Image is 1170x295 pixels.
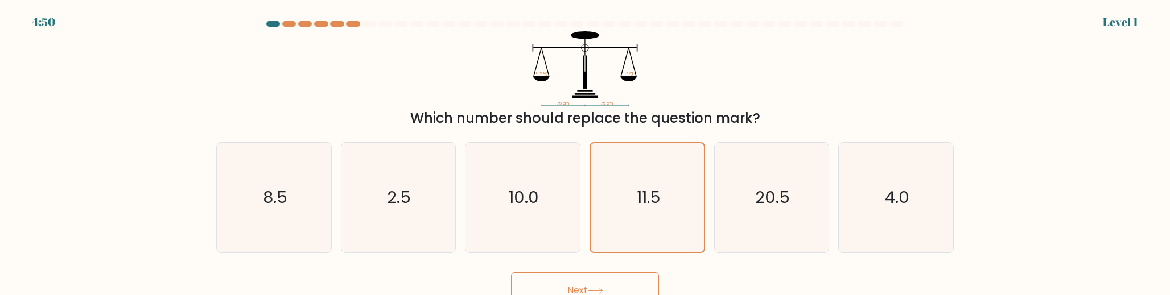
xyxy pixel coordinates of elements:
text: 8.5 [263,186,287,209]
text: 10.0 [509,186,539,209]
tspan: 75 cm [557,100,569,106]
text: 11.5 [637,186,660,209]
tspan: 75 cm [600,100,613,106]
tspan: 8.5 kg [536,70,547,76]
text: 20.5 [755,186,790,209]
tspan: ? kg [625,70,633,76]
div: Which number should replace the question mark? [223,108,947,128]
text: 4.0 [885,186,909,209]
div: 4:50 [32,14,55,31]
text: 2.5 [388,186,411,209]
div: Level 1 [1103,14,1138,31]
